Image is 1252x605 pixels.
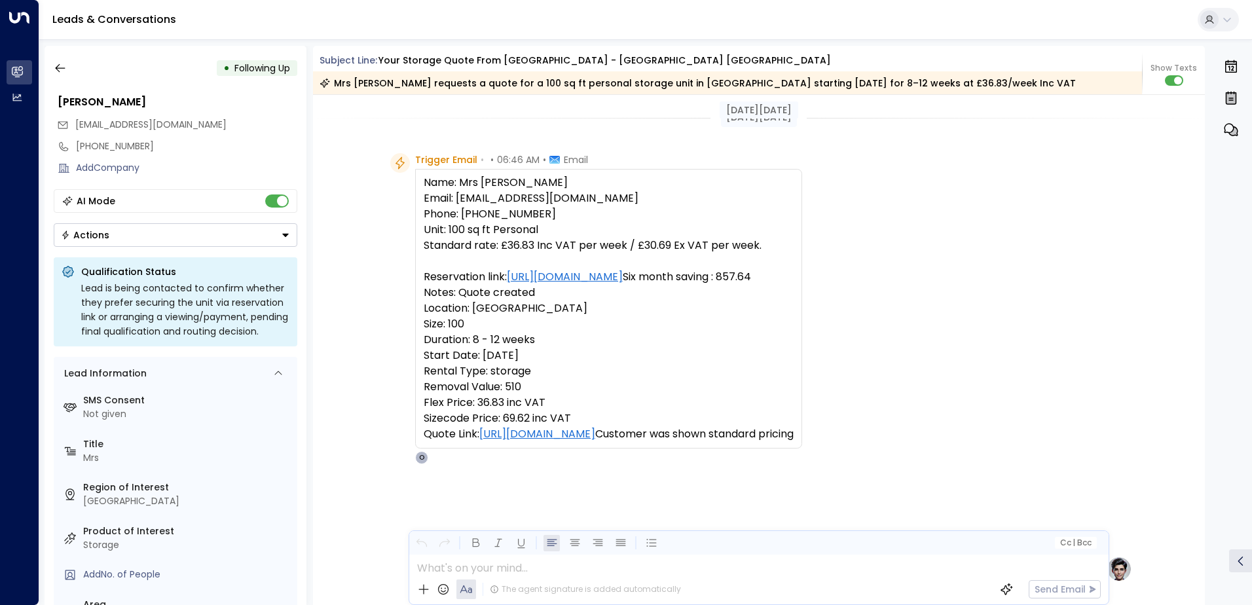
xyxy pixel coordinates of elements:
[320,77,1076,90] div: Mrs [PERSON_NAME] requests a quote for a 100 sq ft personal storage unit in [GEOGRAPHIC_DATA] sta...
[75,118,227,132] span: teegillespie@outlook.com
[83,407,292,421] div: Not given
[83,451,292,465] div: Mrs
[497,153,540,166] span: 06:46 AM
[81,281,289,339] div: Lead is being contacted to confirm whether they prefer securing the unit via reservation link or ...
[320,54,377,67] span: Subject Line:
[490,583,681,595] div: The agent signature is added automatically
[76,139,297,153] div: [PHONE_NUMBER]
[1106,556,1132,582] img: profile-logo.png
[424,175,794,442] pre: Name: Mrs [PERSON_NAME] Email: [EMAIL_ADDRESS][DOMAIN_NAME] Phone: [PHONE_NUMBER] Unit: 100 sq ft...
[61,229,109,241] div: Actions
[415,153,477,166] span: Trigger Email
[60,367,147,380] div: Lead Information
[436,535,452,551] button: Redo
[415,451,428,464] div: O
[481,153,484,166] span: •
[83,437,292,451] label: Title
[1054,537,1096,549] button: Cc|Bcc
[83,481,292,494] label: Region of Interest
[564,153,588,166] span: Email
[54,223,297,247] button: Actions
[52,12,176,27] a: Leads & Conversations
[54,223,297,247] div: Button group with a nested menu
[1151,62,1197,74] span: Show Texts
[77,194,115,208] div: AI Mode
[75,118,227,131] span: [EMAIL_ADDRESS][DOMAIN_NAME]
[83,538,292,552] div: Storage
[1059,538,1091,547] span: Cc Bcc
[234,62,290,75] span: Following Up
[83,568,292,581] div: AddNo. of People
[83,524,292,538] label: Product of Interest
[1073,538,1075,547] span: |
[83,494,292,508] div: [GEOGRAPHIC_DATA]
[76,161,297,175] div: AddCompany
[490,153,494,166] span: •
[83,394,292,407] label: SMS Consent
[58,94,297,110] div: [PERSON_NAME]
[507,269,623,285] a: [URL][DOMAIN_NAME]
[413,535,430,551] button: Undo
[479,426,595,442] a: [URL][DOMAIN_NAME]
[81,265,289,278] p: Qualification Status
[223,56,230,80] div: •
[378,54,831,67] div: Your storage quote from [GEOGRAPHIC_DATA] - [GEOGRAPHIC_DATA] [GEOGRAPHIC_DATA]
[543,153,546,166] span: •
[720,101,798,119] div: [DATE][DATE]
